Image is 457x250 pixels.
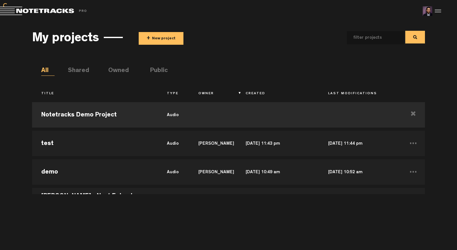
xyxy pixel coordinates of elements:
li: Public [150,66,163,76]
td: ... [401,129,425,158]
td: Notetracks Demo Project [32,101,158,129]
li: All [41,66,55,76]
li: Shared [68,66,81,76]
th: Owner [189,89,236,99]
th: Created [236,89,319,99]
td: ... [401,158,425,186]
td: audio [158,101,189,129]
td: [PERSON_NAME] [189,158,236,186]
input: filter projects [347,31,394,44]
td: audio [158,158,189,186]
td: audio [158,129,189,158]
td: [DATE] 11:43 pm [236,129,319,158]
td: [PERSON_NAME] [189,186,236,215]
img: ACg8ocLbejkRhHuyFPZXEzQxE1O_haI5z81I7AeUCeaI0aBC17LvkRY=s96-c [423,6,432,16]
td: [PERSON_NAME] [189,129,236,158]
td: [DATE] 10:52 am [319,158,401,186]
td: test [32,129,158,158]
td: [DATE] 11:44 pm [319,129,401,158]
th: Last Modifications [319,89,401,99]
td: ... [401,186,425,215]
li: Owned [108,66,122,76]
td: demo [32,158,158,186]
td: [DATE] 11:47 pm [236,186,319,215]
th: Type [158,89,189,99]
td: audio [158,186,189,215]
td: [DATE] 10:49 am [236,158,319,186]
h3: My projects [32,32,99,46]
span: + [147,35,150,42]
td: [PERSON_NAME] - Next Episode Instrumental [32,186,158,215]
button: +New project [139,32,183,45]
td: [DATE] 12:02 am [319,186,401,215]
th: Title [32,89,158,99]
